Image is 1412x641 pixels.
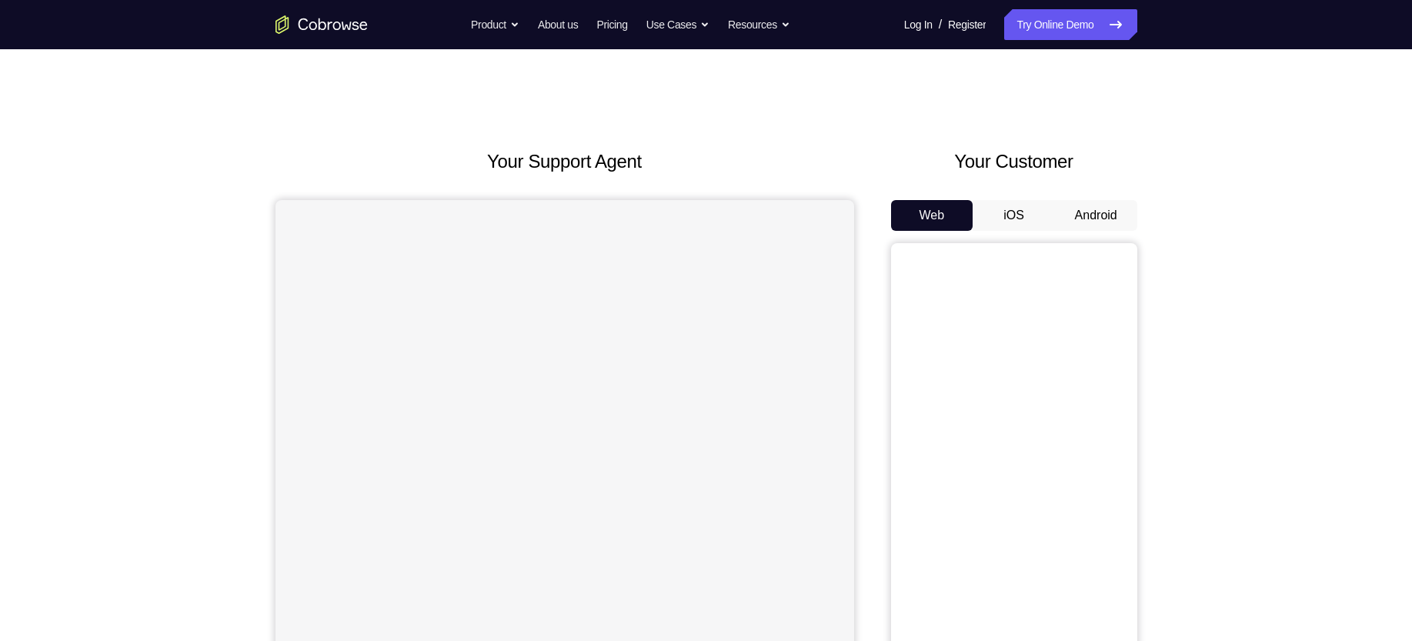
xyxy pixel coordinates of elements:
[1004,9,1137,40] a: Try Online Demo
[904,9,933,40] a: Log In
[728,9,790,40] button: Resources
[973,200,1055,231] button: iOS
[596,9,627,40] a: Pricing
[275,148,854,175] h2: Your Support Agent
[1055,200,1137,231] button: Android
[538,9,578,40] a: About us
[275,15,368,34] a: Go to the home page
[646,9,709,40] button: Use Cases
[939,15,942,34] span: /
[948,9,986,40] a: Register
[471,9,519,40] button: Product
[891,148,1137,175] h2: Your Customer
[891,200,973,231] button: Web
